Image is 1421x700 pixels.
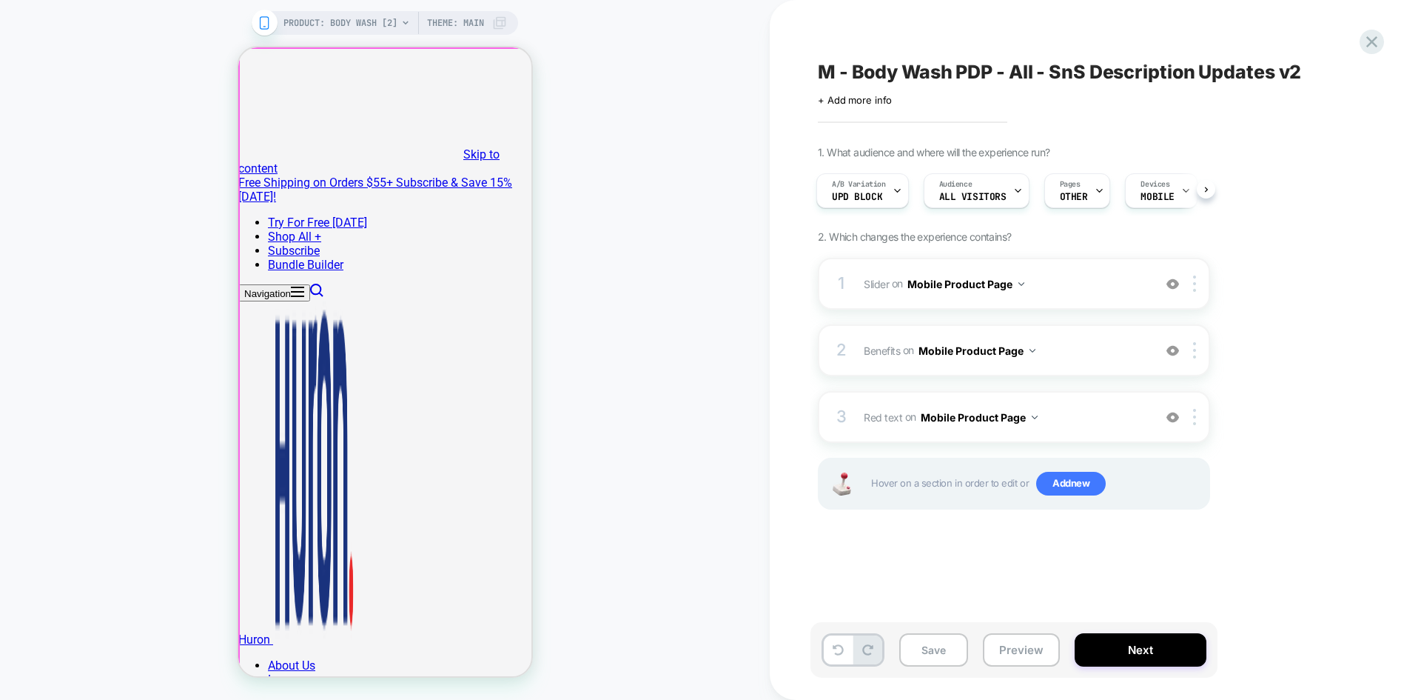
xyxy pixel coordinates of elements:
div: 3 [834,402,849,432]
div: 2 [834,336,849,365]
button: Mobile Product Page [907,273,1024,295]
span: PRODUCT: Body Wash [2] [283,11,397,35]
span: 1. What audience and where will the experience run? [818,146,1049,159]
img: close [1193,342,1196,359]
img: crossed eye [1166,411,1179,424]
span: on [892,274,903,293]
span: Slider [864,277,889,290]
button: Preview [983,633,1060,667]
img: close [1193,409,1196,425]
img: crossed eye [1166,278,1179,290]
button: Next [1075,633,1206,667]
span: Benefits [864,344,900,356]
span: OTHER [1060,192,1088,202]
img: Joystick [827,473,856,496]
img: down arrow [1029,349,1035,353]
span: + Add more info [818,94,892,106]
span: Audience [939,179,972,190]
span: All Visitors [939,192,1007,202]
button: Mobile Product Page [921,407,1038,428]
button: Mobile Product Page [918,340,1035,361]
button: Save [899,633,968,667]
img: down arrow [1032,416,1038,419]
span: Devices [1141,179,1169,190]
span: Theme: MAIN [427,11,484,35]
span: MOBILE [1141,192,1174,202]
span: Add new [1036,472,1106,496]
span: upd block [832,192,882,202]
img: down arrow [1018,282,1024,286]
span: A/B Variation [832,179,886,190]
span: 2. Which changes the experience contains? [818,230,1011,243]
span: Red text [864,410,902,423]
span: Pages [1060,179,1081,190]
img: close [1193,276,1196,292]
span: on [905,407,916,426]
span: M - Body Wash PDP - All - SnS Description Updates v2 [818,61,1301,83]
img: crossed eye [1166,344,1179,357]
span: on [903,341,914,359]
span: Hover on a section in order to edit or [871,472,1201,496]
div: 1 [834,269,849,299]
